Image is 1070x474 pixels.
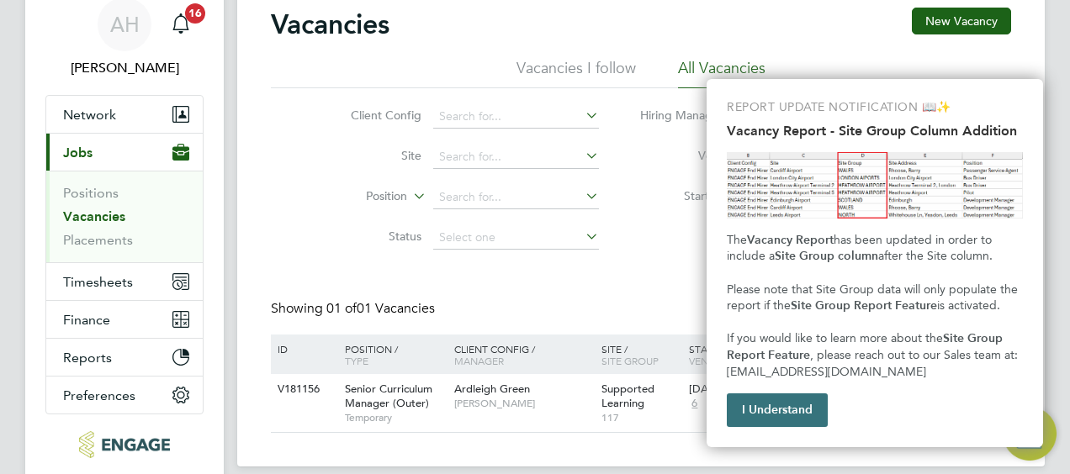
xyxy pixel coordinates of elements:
div: Position / [332,334,450,375]
input: Select one [433,226,599,250]
span: Timesheets [63,274,133,290]
input: Search for... [433,186,599,209]
div: Start / [685,334,802,377]
span: 01 of [326,300,357,317]
span: Please note that Site Group data will only populate the report if the [727,282,1021,313]
li: Vacancies I follow [516,58,636,88]
span: Manager [454,354,504,367]
span: Jobs [63,145,93,161]
span: Reports [63,350,112,366]
span: Senior Curriculum Manager (Outer) [345,382,432,410]
span: AH [110,13,140,35]
div: Client Config / [450,334,597,375]
div: Site / [597,334,686,375]
span: [PERSON_NAME] [454,397,593,410]
span: is activated. [937,298,1000,313]
div: [DATE] [689,382,798,397]
div: V181156 [273,374,332,405]
label: Client Config [325,108,421,123]
span: after the Site column. [878,249,993,263]
span: 01 Vacancies [326,300,435,317]
span: Supported Learning [601,382,654,410]
span: Network [63,107,116,123]
strong: Site Group column [775,249,878,263]
a: Vacancies [63,208,125,224]
span: Site Group [601,354,659,367]
span: Type [345,354,368,367]
input: Search for... [433,145,599,169]
label: Status [325,229,421,244]
span: The [727,233,747,247]
li: All Vacancies [678,58,765,88]
a: Go to home page [45,431,204,458]
span: If you would like to learn more about the [727,331,943,345]
input: Search for... [433,105,599,129]
span: Vendors [689,354,736,367]
strong: Vacancy Report [747,233,834,247]
span: 6 [689,397,700,411]
span: Ardleigh Green [454,382,530,396]
p: REPORT UPDATE NOTIFICATION 📖✨ [727,99,1023,116]
h2: Vacancies [271,8,389,41]
strong: Site Group Report Feature [727,331,1006,362]
label: Start Date [641,188,738,203]
label: Site [325,148,421,163]
label: Vendor [641,148,738,163]
img: click-cms-logo-retina.png [79,431,169,458]
span: 117 [601,411,681,424]
div: Vacancy Report - Site Group Column Addition [707,79,1043,447]
span: , please reach out to our Sales team at: [EMAIL_ADDRESS][DOMAIN_NAME] [727,348,1021,379]
button: I Understand [727,393,828,427]
strong: Site Group Report Feature [791,298,937,313]
span: Annette Howard [45,58,204,78]
span: Finance [63,312,110,328]
label: Position [310,188,407,205]
div: Showing [271,300,438,318]
button: New Vacancy [912,8,1011,34]
h2: Vacancy Report - Site Group Column Addition [727,123,1023,139]
span: has been updated in order to include a [727,233,995,264]
a: Placements [63,232,133,248]
label: Hiring Manager [627,108,723,124]
div: ID [273,334,332,363]
img: Site Group Column in Vacancy Report [727,152,1023,219]
span: 16 [185,3,205,24]
span: Preferences [63,387,135,403]
span: Temporary [345,411,446,424]
a: Positions [63,185,119,201]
